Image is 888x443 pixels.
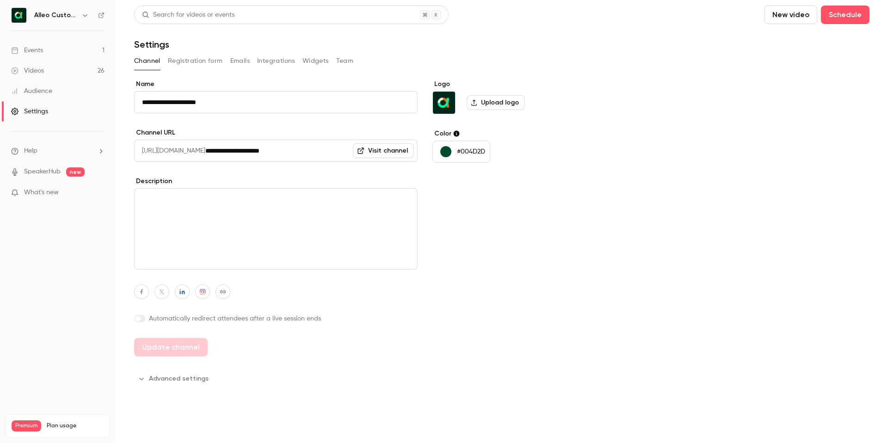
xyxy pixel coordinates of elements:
[11,86,52,96] div: Audience
[168,54,223,68] button: Registration form
[432,80,574,89] label: Logo
[134,314,418,323] label: Automatically redirect attendees after a live session ends
[24,188,59,197] span: What's new
[821,6,869,24] button: Schedule
[134,54,160,68] button: Channel
[24,146,37,156] span: Help
[336,54,354,68] button: Team
[765,6,817,24] button: New video
[134,39,169,50] h1: Settings
[93,189,105,197] iframe: Noticeable Trigger
[432,129,574,138] label: Color
[353,143,414,158] a: Visit channel
[257,54,295,68] button: Integrations
[24,167,61,177] a: SpeakerHub
[11,46,43,55] div: Events
[457,147,485,156] p: #004D2D
[34,11,78,20] h6: Alleo Customer Success
[142,10,234,20] div: Search for videos or events
[134,371,214,386] button: Advanced settings
[302,54,329,68] button: Widgets
[432,141,490,163] button: #004D2D
[134,140,205,162] span: [URL][DOMAIN_NAME]
[467,95,525,110] label: Upload logo
[134,80,418,89] label: Name
[11,107,48,116] div: Settings
[134,177,418,186] label: Description
[230,54,250,68] button: Emails
[47,422,104,430] span: Plan usage
[433,92,455,114] img: Alleo Customer Success
[134,128,418,137] label: Channel URL
[432,80,574,114] section: Logo
[66,167,85,177] span: new
[12,420,41,431] span: Premium
[11,66,44,75] div: Videos
[11,146,105,156] li: help-dropdown-opener
[12,8,26,23] img: Alleo Customer Success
